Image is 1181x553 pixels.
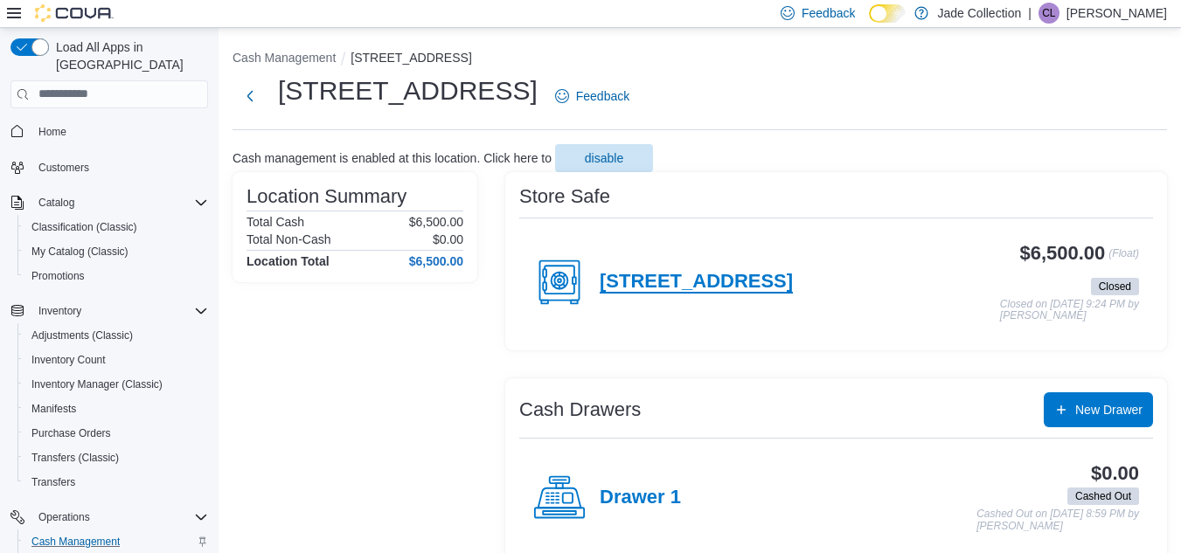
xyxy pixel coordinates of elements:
span: My Catalog (Classic) [24,241,208,262]
h3: Location Summary [247,186,406,207]
span: Feedback [576,87,629,105]
span: Transfers (Classic) [24,447,208,468]
a: Transfers (Classic) [24,447,126,468]
a: Classification (Classic) [24,217,144,238]
span: Promotions [24,266,208,287]
span: Transfers [24,472,208,493]
div: Claudia Laney [1039,3,1059,24]
span: Inventory Count [24,349,208,370]
h4: Location Total [247,254,330,268]
span: Manifests [24,398,208,419]
span: Cashed Out [1075,488,1131,504]
p: Cashed Out on [DATE] 8:59 PM by [PERSON_NAME] [976,508,1139,532]
p: (Float) [1108,243,1139,274]
span: Closed [1091,278,1139,295]
button: Transfers [17,470,215,494]
span: Inventory [31,301,208,321]
button: My Catalog (Classic) [17,239,215,264]
span: Manifests [31,402,76,416]
button: Operations [31,507,97,528]
span: Catalog [31,192,208,213]
h3: Store Safe [519,186,610,207]
span: Customers [38,161,89,175]
button: Manifests [17,397,215,421]
span: Home [38,125,66,139]
span: Cash Management [31,535,120,549]
a: Manifests [24,398,83,419]
h6: Total Non-Cash [247,232,331,246]
button: Inventory Manager (Classic) [17,372,215,397]
span: Inventory [38,304,81,318]
p: Cash management is enabled at this location. Click here to [233,151,552,165]
span: Cash Management [24,531,208,552]
p: Jade Collection [937,3,1021,24]
span: Closed [1099,279,1131,294]
span: Operations [38,510,90,524]
button: Adjustments (Classic) [17,323,215,348]
a: Inventory Manager (Classic) [24,374,170,395]
a: Feedback [548,79,636,114]
a: My Catalog (Classic) [24,241,135,262]
span: Dark Mode [869,23,870,24]
span: CL [1042,3,1055,24]
span: Operations [31,507,208,528]
span: Inventory Count [31,353,106,367]
span: Adjustments (Classic) [31,328,133,342]
p: Closed on [DATE] 9:24 PM by [PERSON_NAME] [1000,299,1139,322]
button: Classification (Classic) [17,215,215,239]
input: Dark Mode [869,4,906,23]
span: Purchase Orders [31,426,111,440]
button: Purchase Orders [17,421,215,446]
p: $0.00 [433,232,463,246]
span: Load All Apps in [GEOGRAPHIC_DATA] [49,38,208,73]
span: Inventory Manager (Classic) [31,377,163,391]
button: Catalog [31,192,81,213]
span: Cashed Out [1067,487,1139,505]
span: Promotions [31,269,85,283]
a: Promotions [24,266,92,287]
span: Home [31,121,208,142]
span: Transfers (Classic) [31,451,119,465]
button: Inventory [31,301,88,321]
span: Feedback [802,4,855,22]
h6: Total Cash [247,215,304,229]
button: Catalog [3,190,215,215]
button: Customers [3,155,215,180]
span: My Catalog (Classic) [31,245,129,259]
button: disable [555,144,653,172]
h4: $6,500.00 [409,254,463,268]
h3: $0.00 [1091,463,1139,484]
h1: [STREET_ADDRESS] [278,73,538,108]
a: Inventory Count [24,349,113,370]
span: Purchase Orders [24,423,208,444]
p: [PERSON_NAME] [1066,3,1167,24]
a: Adjustments (Classic) [24,325,140,346]
button: Home [3,119,215,144]
button: Promotions [17,264,215,288]
button: Cash Management [233,51,336,65]
h3: $6,500.00 [1020,243,1106,264]
span: Catalog [38,196,74,210]
h3: Cash Drawers [519,399,641,420]
span: Inventory Manager (Classic) [24,374,208,395]
button: New Drawer [1044,392,1153,427]
a: Home [31,121,73,142]
button: Transfers (Classic) [17,446,215,470]
span: disable [585,149,623,167]
span: New Drawer [1075,401,1143,418]
span: Customers [31,156,208,178]
img: Cova [35,4,114,22]
p: | [1028,3,1032,24]
span: Classification (Classic) [31,220,137,234]
a: Purchase Orders [24,423,118,444]
h4: Drawer 1 [600,487,681,509]
h4: [STREET_ADDRESS] [600,271,793,294]
span: Adjustments (Classic) [24,325,208,346]
button: Inventory [3,299,215,323]
button: [STREET_ADDRESS] [351,51,471,65]
span: Transfers [31,475,75,489]
span: Classification (Classic) [24,217,208,238]
nav: An example of EuiBreadcrumbs [233,49,1167,70]
button: Operations [3,505,215,529]
a: Customers [31,157,96,178]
